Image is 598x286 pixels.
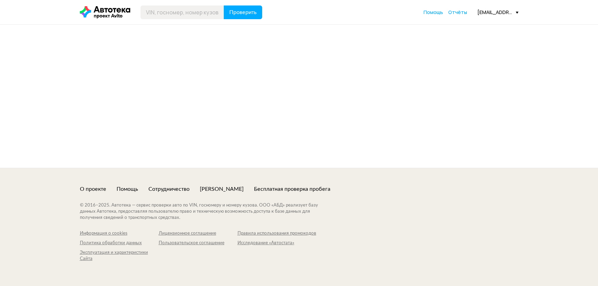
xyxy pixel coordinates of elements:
[448,9,467,16] a: Отчёты
[424,9,443,16] a: Помощь
[80,202,332,221] div: © 2016– 2025 . Автотека — сервис проверки авто по VIN, госномеру и номеру кузова. ООО «АБД» реали...
[80,185,106,193] a: О проекте
[80,240,159,246] a: Политика обработки данных
[224,5,262,19] button: Проверить
[159,231,237,237] a: Лицензионное соглашение
[80,231,159,237] a: Информация о cookies
[477,9,518,15] div: [EMAIL_ADDRESS][DOMAIN_NAME]
[237,231,316,237] a: Правила использования промокодов
[200,185,244,193] a: [PERSON_NAME]
[237,240,316,246] a: Исследование «Автостата»
[80,250,159,262] a: Эксплуатация и характеристики Сайта
[148,185,190,193] a: Сотрудничество
[117,185,138,193] a: Помощь
[229,10,257,15] span: Проверить
[141,5,224,19] input: VIN, госномер, номер кузова
[254,185,330,193] a: Бесплатная проверка пробега
[424,9,443,15] span: Помощь
[448,9,467,15] span: Отчёты
[159,240,237,246] a: Пользовательское соглашение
